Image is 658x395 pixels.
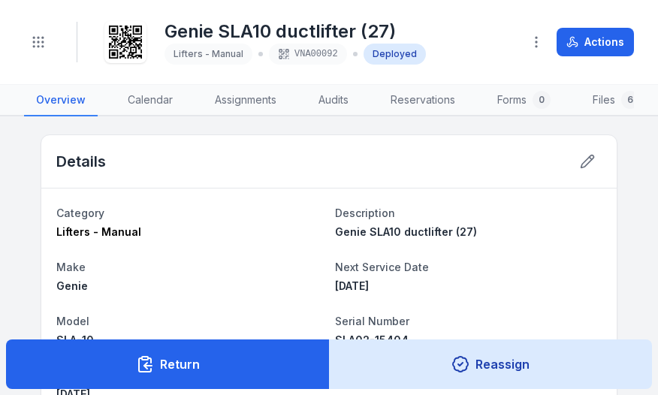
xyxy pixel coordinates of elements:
[557,28,634,56] button: Actions
[56,207,104,219] span: Category
[56,333,94,346] span: SLA-10
[485,85,563,116] a: Forms0
[335,261,429,273] span: Next Service Date
[56,279,88,292] span: Genie
[56,261,86,273] span: Make
[335,207,395,219] span: Description
[335,315,409,327] span: Serial Number
[56,151,106,172] h2: Details
[329,339,653,389] button: Reassign
[581,85,651,116] a: Files6
[621,91,639,109] div: 6
[164,20,426,44] h1: Genie SLA10 ductlifter (27)
[56,225,141,238] span: Lifters - Manual
[364,44,426,65] div: Deployed
[335,225,477,238] span: Genie SLA10 ductlifter (27)
[379,85,467,116] a: Reservations
[24,28,53,56] button: Toggle navigation
[56,315,89,327] span: Model
[6,339,330,389] button: Return
[533,91,551,109] div: 0
[335,333,409,346] span: SLA02-15404
[306,85,361,116] a: Audits
[24,85,98,116] a: Overview
[203,85,288,116] a: Assignments
[335,279,369,292] span: [DATE]
[335,279,369,292] time: 21/11/2025, 12:00:00 am
[116,85,185,116] a: Calendar
[174,48,243,59] span: Lifters - Manual
[269,44,347,65] div: VNA00092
